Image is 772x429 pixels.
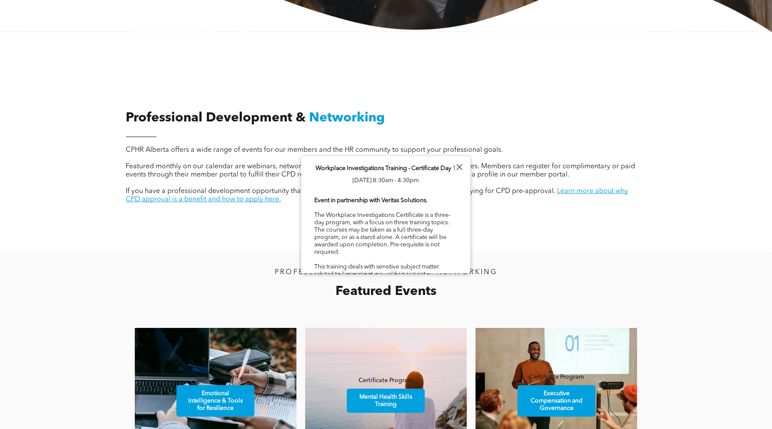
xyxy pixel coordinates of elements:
[126,147,503,154] span: CPHR Alberta offers a wide range of events for our members and the HR community to support your p...
[314,197,428,203] b: Event in partnership with Veritas Solutions.
[126,188,629,203] a: Learn more about why CPD approval is a benefit and how to apply here.
[178,386,253,416] span: Emotional Intelligence & Tools for Resilience
[309,111,385,124] span: Networking
[126,111,306,124] span: Professional Development &
[336,285,436,298] span: Featured Events
[275,269,497,276] span: PROFESSIONAL DEVELOPMENT AND NETWORKING
[519,386,594,416] span: Executive Compensation and Governance
[353,177,419,183] span: [DATE] 8:30am - 4:30pm
[316,165,456,171] span: Workplace Investigations Training - Certificate Day 1
[348,389,423,413] span: Mental Health Skills Training
[126,163,635,178] span: Featured monthly on our calendar are webinars, networking, full and half-day sessions and multi-d...
[126,188,556,195] span: If you have a professional development opportunity that is valuable to CPHR Alberta Members, cons...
